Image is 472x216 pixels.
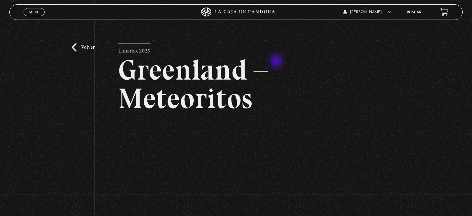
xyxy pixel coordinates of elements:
[29,10,39,14] span: Menu
[407,11,421,14] a: Buscar
[343,10,392,14] span: [PERSON_NAME]
[72,43,95,52] a: Volver
[118,56,354,113] h2: Greenland – Meteoritos
[118,43,150,56] p: 11 marzo, 2025
[27,16,42,20] span: Cerrar
[440,8,448,16] a: View your shopping cart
